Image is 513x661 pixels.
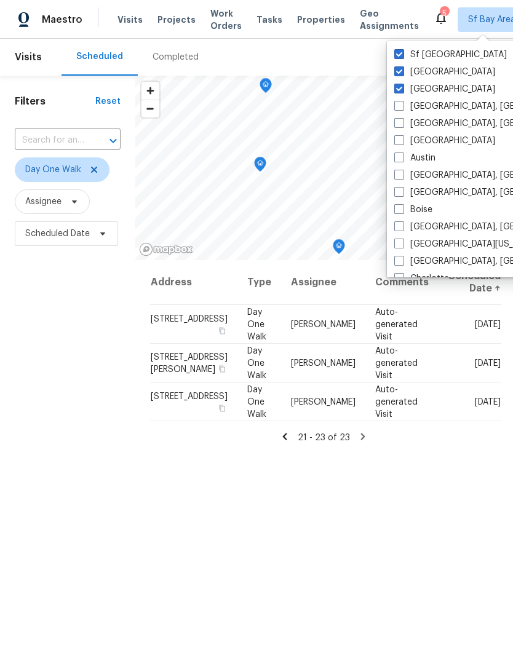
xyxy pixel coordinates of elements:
[76,50,123,63] div: Scheduled
[141,82,159,100] button: Zoom in
[25,196,62,208] span: Assignee
[15,44,42,71] span: Visits
[394,152,435,164] label: Austin
[247,385,266,418] span: Day One Walk
[291,358,356,367] span: [PERSON_NAME]
[439,260,501,305] th: Scheduled Date ↑
[105,132,122,149] button: Open
[117,14,143,26] span: Visits
[260,78,272,97] div: Map marker
[291,397,356,406] span: [PERSON_NAME]
[375,385,418,418] span: Auto-generated Visit
[95,95,121,108] div: Reset
[217,325,228,336] button: Copy Address
[15,131,86,150] input: Search for an address...
[141,100,159,117] button: Zoom out
[210,7,242,32] span: Work Orders
[394,66,495,78] label: [GEOGRAPHIC_DATA]
[297,14,345,26] span: Properties
[153,51,199,63] div: Completed
[217,363,228,374] button: Copy Address
[375,307,418,341] span: Auto-generated Visit
[440,7,448,20] div: 5
[394,49,507,61] label: Sf [GEOGRAPHIC_DATA]
[25,164,81,176] span: Day One Walk
[42,14,82,26] span: Maestro
[254,157,266,176] div: Map marker
[394,272,449,285] label: Charlotte
[394,83,495,95] label: [GEOGRAPHIC_DATA]
[151,392,228,400] span: [STREET_ADDRESS]
[151,352,228,373] span: [STREET_ADDRESS][PERSON_NAME]
[150,260,237,305] th: Address
[394,204,432,216] label: Boise
[291,320,356,328] span: [PERSON_NAME]
[256,15,282,24] span: Tasks
[475,397,501,406] span: [DATE]
[151,314,228,323] span: [STREET_ADDRESS]
[365,260,439,305] th: Comments
[247,307,266,341] span: Day One Walk
[157,14,196,26] span: Projects
[217,402,228,413] button: Copy Address
[375,346,418,379] span: Auto-generated Visit
[360,7,419,32] span: Geo Assignments
[237,260,281,305] th: Type
[25,228,90,240] span: Scheduled Date
[333,239,345,258] div: Map marker
[475,320,501,328] span: [DATE]
[475,358,501,367] span: [DATE]
[394,135,495,147] label: [GEOGRAPHIC_DATA]
[298,433,350,442] span: 21 - 23 of 23
[281,260,365,305] th: Assignee
[139,242,193,256] a: Mapbox homepage
[247,346,266,379] span: Day One Walk
[135,76,464,260] canvas: Map
[15,95,95,108] h1: Filters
